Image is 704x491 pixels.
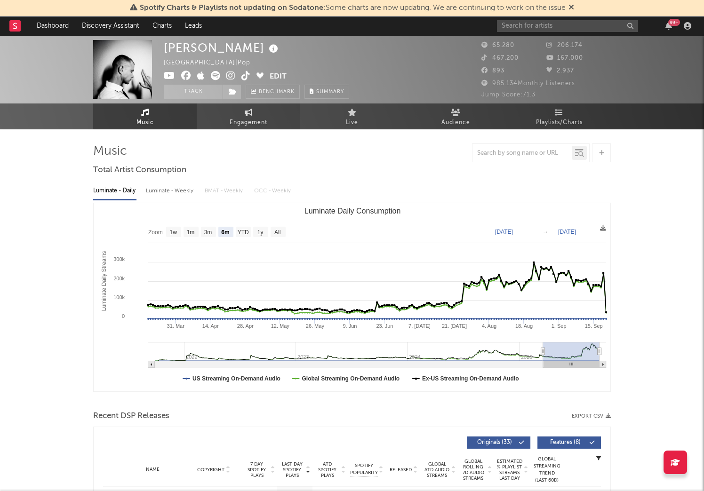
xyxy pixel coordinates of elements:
text: [DATE] [558,229,576,235]
span: 65.280 [481,42,514,48]
text: 14. Apr [202,323,219,329]
a: Dashboard [30,16,75,35]
span: Engagement [230,117,267,128]
text: [DATE] [495,229,513,235]
span: Originals ( 33 ) [473,440,516,445]
span: Spotify Charts & Playlists not updating on Sodatone [140,4,323,12]
text: Global Streaming On-Demand Audio [302,375,400,382]
text: All [274,229,280,236]
span: Features ( 8 ) [544,440,587,445]
text: 15. Sep [585,323,603,329]
text: 1y [257,229,264,236]
div: Name [122,466,184,473]
text: 6m [221,229,229,236]
text: 12. May [271,323,290,329]
text: 26. May [306,323,325,329]
span: 893 [481,68,504,74]
span: Jump Score: 71.3 [481,92,536,98]
text: Luminate Daily Streams [101,251,107,311]
text: 9. Jun [343,323,357,329]
text: 0 [122,313,125,319]
text: Ex-US Streaming On-Demand Audio [422,375,519,382]
span: : Some charts are now updating. We are continuing to work on the issue [140,4,566,12]
span: 7 Day Spotify Plays [244,461,269,478]
text: 28. Apr [237,323,254,329]
span: 985.134 Monthly Listeners [481,80,575,87]
div: Luminate - Weekly [146,183,195,199]
button: 99+ [665,22,672,30]
span: 2.937 [546,68,574,74]
span: Playlists/Charts [536,117,583,128]
a: Music [93,103,197,129]
text: YTD [238,229,249,236]
a: Charts [146,16,178,35]
text: 1m [187,229,195,236]
svg: Luminate Daily Consumption [94,203,611,391]
text: 18. Aug [515,323,533,329]
span: 167.000 [546,55,583,61]
text: 200k [113,276,125,281]
text: 23. Jun [376,323,393,329]
input: Search for artists [497,20,638,32]
text: 1. Sep [552,323,567,329]
span: Estimated % Playlist Streams Last Day [496,459,522,481]
text: Luminate Daily Consumption [304,207,401,215]
span: Benchmark [259,87,295,98]
button: Track [164,85,223,99]
button: Edit [270,71,287,83]
text: 100k [113,294,125,300]
span: Total Artist Consumption [93,165,186,176]
span: Global ATD Audio Streams [424,461,450,478]
span: Spotify Popularity [350,462,378,476]
span: 206.174 [546,42,583,48]
span: Recent DSP Releases [93,411,169,422]
a: Audience [404,103,507,129]
a: Live [300,103,404,129]
div: 99 + [668,19,680,26]
div: Global Streaming Trend (Last 60D) [533,456,561,484]
span: Last Day Spotify Plays [280,461,304,478]
text: US Streaming On-Demand Audio [192,375,280,382]
span: Global Rolling 7D Audio Streams [460,459,486,481]
button: Originals(33) [467,436,530,449]
text: 7. [DATE] [408,323,431,329]
button: Features(8) [537,436,601,449]
text: 300k [113,256,125,262]
span: Music [136,117,154,128]
button: Summary [304,85,349,99]
button: Export CSV [572,413,611,419]
text: 4. Aug [482,323,496,329]
text: 31. Mar [167,323,185,329]
div: [PERSON_NAME] [164,40,280,55]
a: Benchmark [246,85,300,99]
a: Leads [178,16,208,35]
span: Audience [441,117,470,128]
span: Copyright [197,467,224,473]
div: [GEOGRAPHIC_DATA] | Pop [164,57,261,69]
input: Search by song name or URL [472,150,572,157]
text: 3m [204,229,212,236]
span: Released [390,467,412,473]
span: Dismiss [568,4,574,12]
text: Zoom [148,229,163,236]
div: Luminate - Daily [93,183,136,199]
text: → [543,229,548,235]
span: Live [346,117,358,128]
a: Engagement [197,103,300,129]
text: 1w [169,229,177,236]
text: 21. [DATE] [442,323,467,329]
span: Summary [316,89,344,95]
span: ATD Spotify Plays [315,461,340,478]
span: 467.200 [481,55,519,61]
a: Playlists/Charts [507,103,611,129]
a: Discovery Assistant [75,16,146,35]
